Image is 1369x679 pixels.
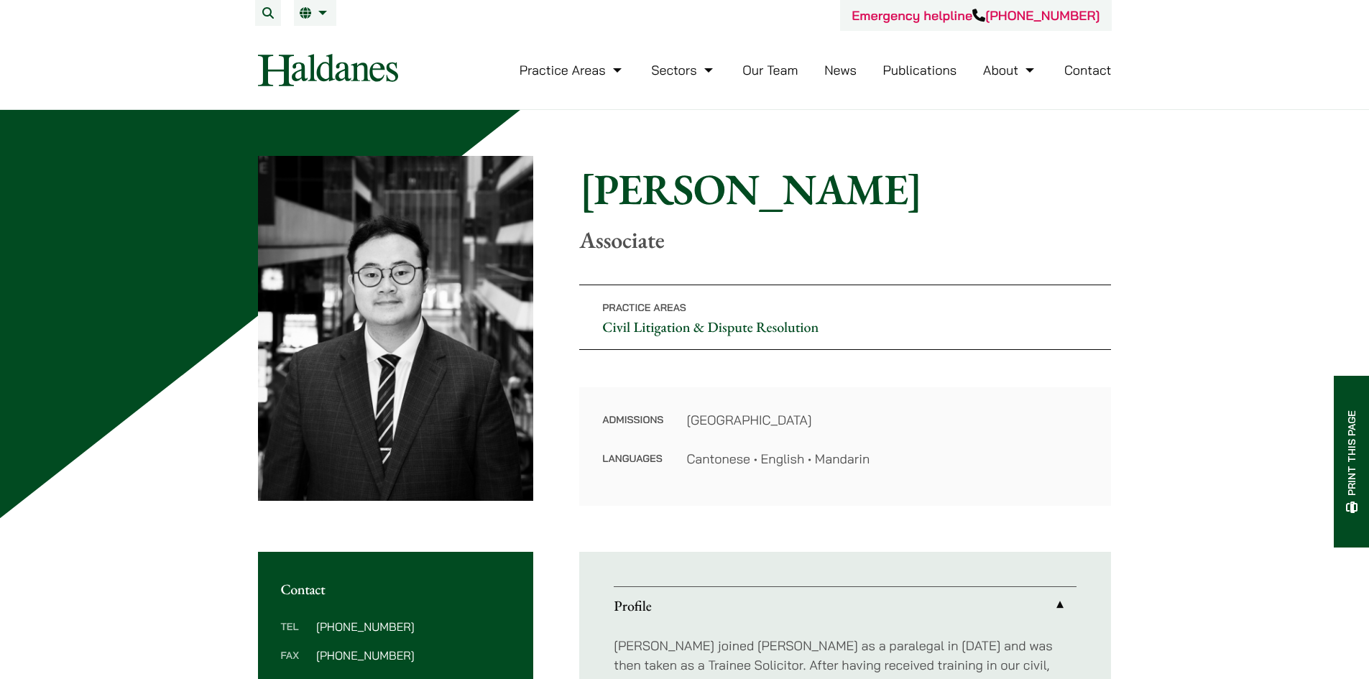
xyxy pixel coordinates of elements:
a: Practice Areas [520,62,625,78]
a: Civil Litigation & Dispute Resolution [602,318,819,336]
a: Contact [1064,62,1112,78]
a: Sectors [651,62,716,78]
h1: [PERSON_NAME] [579,163,1111,215]
dd: Cantonese • English • Mandarin [686,449,1088,468]
dt: Languages [602,449,663,468]
a: About [983,62,1038,78]
dd: [PHONE_NUMBER] [316,650,510,661]
dd: [PHONE_NUMBER] [316,621,510,632]
a: Profile [614,587,1077,624]
dt: Tel [281,621,310,650]
p: Associate [579,226,1111,254]
dt: Fax [281,650,310,678]
a: Our Team [742,62,798,78]
a: EN [300,7,331,19]
a: Emergency helpline[PHONE_NUMBER] [852,7,1100,24]
a: Publications [883,62,957,78]
h2: Contact [281,581,511,598]
img: Logo of Haldanes [258,54,398,86]
dd: [GEOGRAPHIC_DATA] [686,410,1088,430]
a: News [824,62,857,78]
span: Practice Areas [602,301,686,314]
dt: Admissions [602,410,663,449]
